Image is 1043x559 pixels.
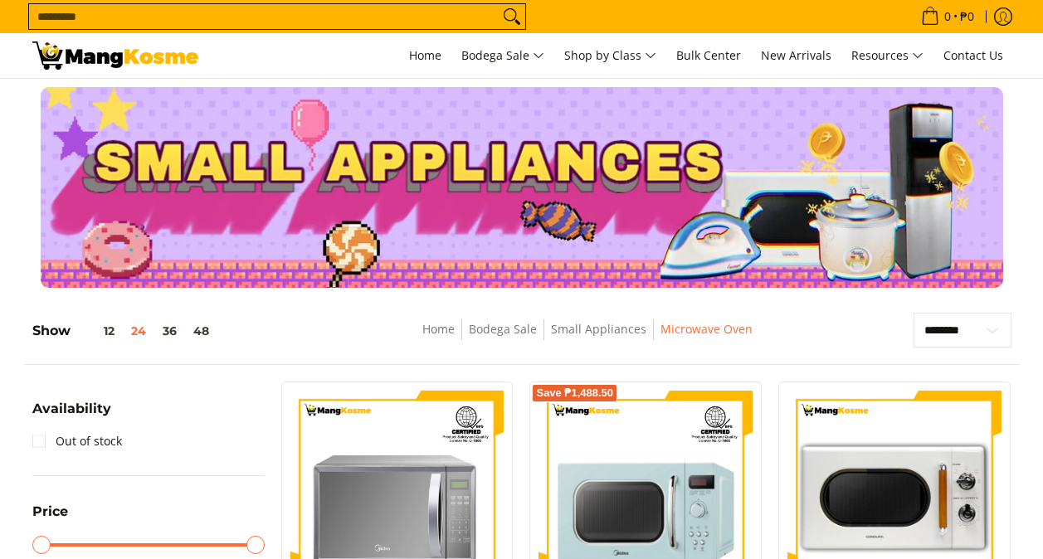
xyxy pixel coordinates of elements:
span: • [916,7,979,26]
button: 24 [123,324,154,338]
span: Resources [851,46,924,66]
a: New Arrivals [753,33,840,78]
a: Resources [843,33,932,78]
span: Bodega Sale [461,46,544,66]
span: Microwave Oven [660,319,753,340]
nav: Main Menu [215,33,1011,78]
span: Availability [32,402,111,416]
span: Home [409,47,441,63]
a: Bodega Sale [453,33,553,78]
h5: Show [32,323,217,339]
button: 36 [154,324,185,338]
summary: Open [32,505,68,531]
span: Shop by Class [564,46,656,66]
span: 0 [942,11,953,22]
nav: Breadcrumbs [312,319,862,357]
span: New Arrivals [761,47,831,63]
button: 48 [185,324,217,338]
span: Save ₱1,488.50 [536,388,613,398]
span: Bulk Center [676,47,741,63]
span: ₱0 [958,11,977,22]
a: Small Appliances [551,321,646,337]
button: Search [499,4,525,29]
img: Small Appliances l Mang Kosme: Home Appliances Warehouse Sale Microwave Oven [32,41,198,70]
a: Home [401,33,450,78]
a: Shop by Class [556,33,665,78]
a: Home [422,321,455,337]
a: Contact Us [935,33,1011,78]
span: Price [32,505,68,518]
a: Bulk Center [668,33,749,78]
button: 12 [71,324,123,338]
a: Bodega Sale [469,321,537,337]
a: Out of stock [32,428,122,454]
span: Contact Us [943,47,1003,63]
summary: Open [32,402,111,428]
